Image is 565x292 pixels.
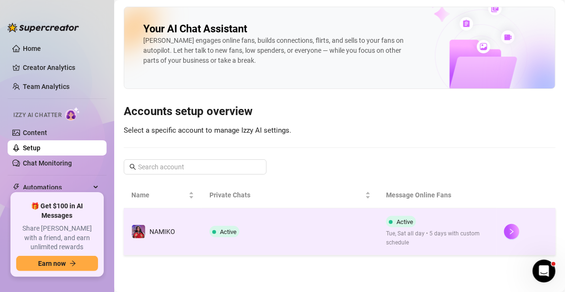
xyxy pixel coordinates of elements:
a: Content [23,129,47,136]
h2: Your AI Chat Assistant [143,22,247,36]
button: right [504,224,519,239]
span: Izzy AI Chatter [13,111,61,120]
img: NAMIKO [132,225,145,238]
span: Share [PERSON_NAME] with a friend, and earn unlimited rewards [16,224,98,252]
button: Earn nowarrow-right [16,256,98,271]
span: Private Chats [209,190,364,200]
th: Message Online Fans [378,182,496,208]
span: 🎁 Get $100 in AI Messages [16,202,98,220]
a: Home [23,45,41,52]
div: [PERSON_NAME] engages online fans, builds connections, flirts, and sells to your fans on autopilo... [143,36,418,66]
span: Select a specific account to manage Izzy AI settings. [124,126,291,135]
th: Private Chats [202,182,379,208]
span: Earn now [38,260,66,267]
span: Active [396,218,413,225]
span: thunderbolt [12,184,20,191]
a: Setup [23,144,40,152]
span: Tue, Sat all day • 5 days with custom schedule [386,229,489,247]
a: Creator Analytics [23,60,99,75]
a: Team Analytics [23,83,69,90]
img: AI Chatter [65,107,80,121]
input: Search account [138,162,253,172]
span: Name [131,190,187,200]
span: Automations [23,180,90,195]
iframe: Intercom live chat [533,260,555,282]
img: logo-BBDzfeDw.svg [8,23,79,32]
th: Name [124,182,202,208]
a: Chat Monitoring [23,159,72,167]
span: Active [220,228,237,235]
span: right [508,228,515,235]
span: arrow-right [69,260,76,267]
span: search [129,164,136,170]
span: NAMIKO [149,228,175,235]
h3: Accounts setup overview [124,104,555,119]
